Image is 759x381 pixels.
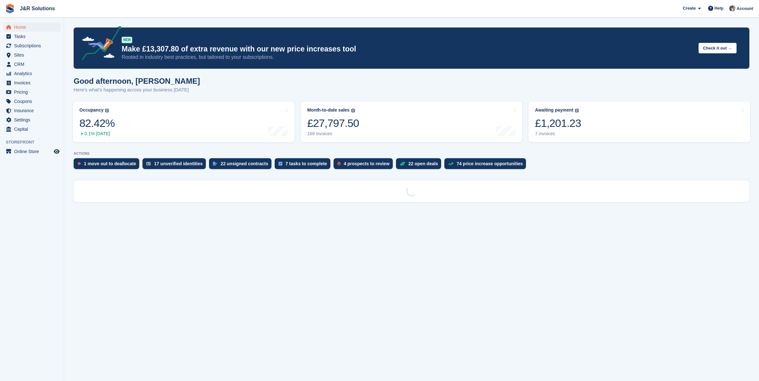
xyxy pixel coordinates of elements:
a: menu [3,78,61,87]
div: 82.42% [79,117,115,130]
span: Storefront [6,139,64,145]
img: move_outs_to_deallocate_icon-f764333ba52eb49d3ac5e1228854f67142a1ed5810a6f6cc68b1a99e826820c5.svg [77,162,81,166]
span: CRM [14,60,52,69]
a: menu [3,69,61,78]
img: task-75834270c22a3079a89374b754ae025e5fb1db73e45f91037f5363f120a921f8.svg [279,162,282,166]
button: Check it out → [698,43,737,53]
p: Make £13,307.80 of extra revenue with our new price increases tool [122,44,693,54]
div: 22 open deals [408,161,438,166]
a: menu [3,88,61,97]
span: Insurance [14,106,52,115]
a: 17 unverified identities [142,158,209,172]
span: Capital [14,125,52,134]
img: icon-info-grey-7440780725fd019a000dd9b08b2336e03edf1995a4989e88bcd33f0948082b44.svg [575,109,579,113]
img: Steve Revell [729,5,736,12]
img: price-adjustments-announcement-icon-8257ccfd72463d97f412b2fc003d46551f7dbcb40ab6d574587a9cd5c0d94... [77,26,121,62]
span: Tasks [14,32,52,41]
img: prospect-51fa495bee0391a8d652442698ab0144808aea92771e9ea1ae160a38d050c398.svg [337,162,341,166]
a: menu [3,32,61,41]
span: Coupons [14,97,52,106]
span: Help [715,5,723,12]
p: ACTIONS [74,152,749,156]
a: menu [3,41,61,50]
a: menu [3,51,61,59]
a: 22 unsigned contracts [209,158,275,172]
span: Online Store [14,147,52,156]
a: 1 move out to deallocate [74,158,142,172]
div: 7 tasks to complete [286,161,327,166]
div: £1,201.23 [535,117,581,130]
img: stora-icon-8386f47178a22dfd0bd8f6a31ec36ba5ce8667c1dd55bd0f319d3a0aa187defe.svg [5,4,15,13]
img: deal-1b604bf984904fb50ccaf53a9ad4b4a5d6e5aea283cecdc64d6e3604feb123c2.svg [400,161,405,166]
h1: Good afternoon, [PERSON_NAME] [74,77,200,85]
a: menu [3,106,61,115]
div: £27,797.50 [307,117,359,130]
a: menu [3,97,61,106]
p: Here's what's happening across your business [DATE] [74,86,200,94]
div: 0.1% [DATE] [79,131,115,136]
a: menu [3,60,61,69]
span: Create [683,5,696,12]
span: Subscriptions [14,41,52,50]
div: 1 move out to deallocate [84,161,136,166]
img: icon-info-grey-7440780725fd019a000dd9b08b2336e03edf1995a4989e88bcd33f0948082b44.svg [105,109,109,113]
div: Occupancy [79,107,103,113]
span: Pricing [14,88,52,97]
div: 22 unsigned contracts [221,161,268,166]
a: 74 price increase opportunities [444,158,529,172]
div: 74 price increase opportunities [456,161,523,166]
a: menu [3,23,61,32]
img: price_increase_opportunities-93ffe204e8149a01c8c9dc8f82e8f89637d9d84a8eef4429ea346261dce0b2c0.svg [448,162,453,165]
a: Awaiting payment £1,201.23 7 invoices [529,102,750,142]
span: Sites [14,51,52,59]
a: Month-to-date sales £27,797.50 169 invoices [301,102,522,142]
span: Settings [14,115,52,124]
span: Account [737,5,753,12]
img: contract_signature_icon-13c848040528278c33f63329250d36e43548de30e8caae1d1a13099fd9432cc5.svg [213,162,217,166]
img: verify_identity-adf6edd0f0f0b5bbfe63781bf79b02c33cf7c696d77639b501bdc392416b5a36.svg [146,162,151,166]
div: 169 invoices [307,131,359,136]
a: 4 prospects to review [334,158,396,172]
div: NEW [122,37,132,43]
div: Awaiting payment [535,107,573,113]
a: menu [3,125,61,134]
p: Rooted in industry best practices, but tailored to your subscriptions. [122,54,693,61]
div: 7 invoices [535,131,581,136]
a: menu [3,115,61,124]
div: Month-to-date sales [307,107,350,113]
div: 17 unverified identities [154,161,203,166]
a: Occupancy 82.42% 0.1% [DATE] [73,102,295,142]
div: 4 prospects to review [344,161,390,166]
span: Home [14,23,52,32]
a: 22 open deals [396,158,445,172]
a: Preview store [53,148,61,155]
a: J&R Solutions [17,3,57,14]
span: Analytics [14,69,52,78]
img: icon-info-grey-7440780725fd019a000dd9b08b2336e03edf1995a4989e88bcd33f0948082b44.svg [351,109,355,113]
a: 7 tasks to complete [275,158,334,172]
span: Invoices [14,78,52,87]
a: menu [3,147,61,156]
